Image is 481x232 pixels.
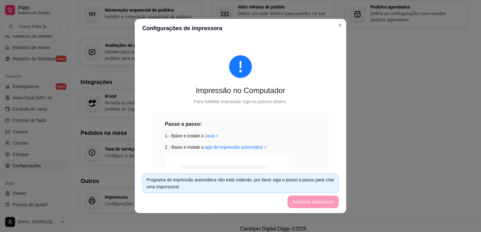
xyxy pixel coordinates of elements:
div: 1 - Baixe e instale o [165,132,316,139]
div: 2 - Baixe e instale o [165,144,316,151]
button: Close [335,20,345,30]
a: Java > [205,133,218,138]
div: Para habilitar impressão siga os passos abaixo. [152,98,329,105]
a: app de impressão automática > [205,145,267,150]
span: exclamation-circle [229,55,252,78]
strong: Passo a passo: [165,121,202,127]
div: Impressão no Computador [152,86,329,96]
header: Configurações de impressora [135,19,346,38]
div: Programa de impressão automática não está rodando, por favor siga o passo a passo para criar uma ... [146,176,335,190]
